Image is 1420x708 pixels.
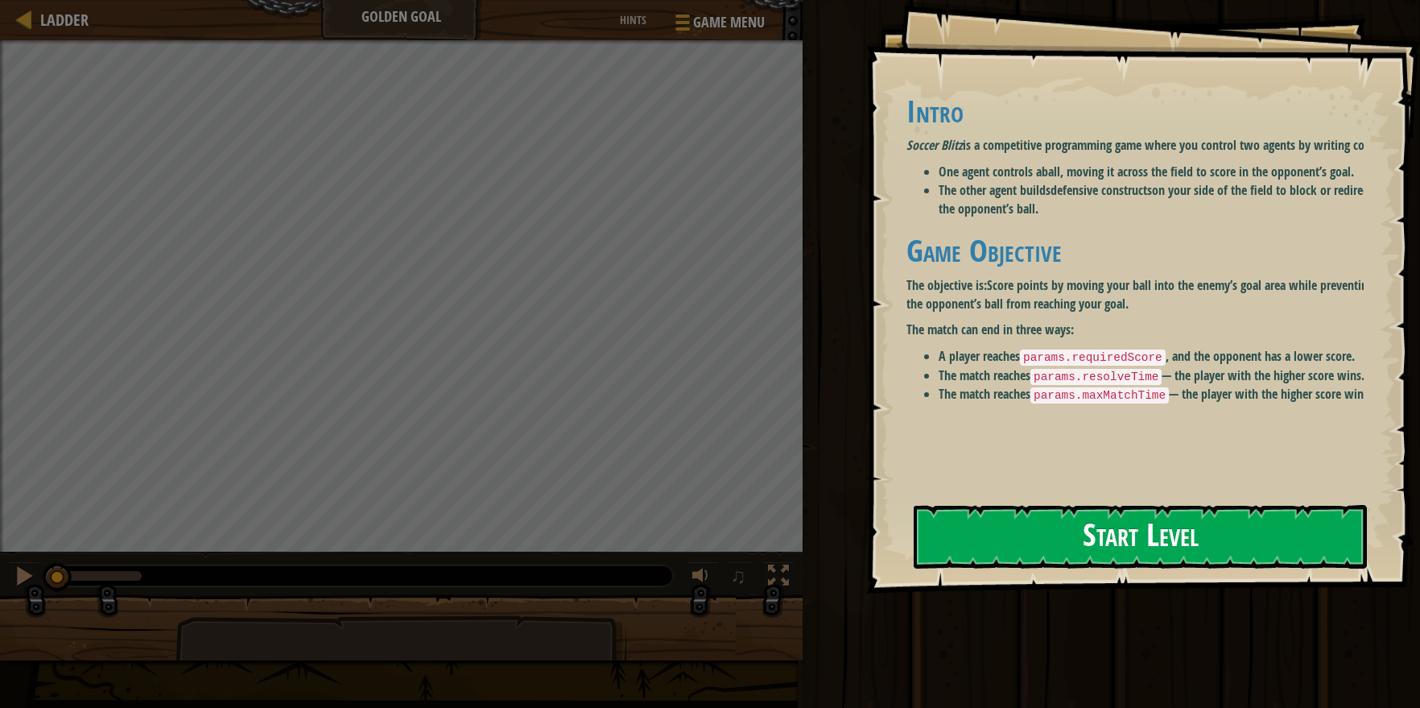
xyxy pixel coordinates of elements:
button: Ctrl + P: Pause [8,561,40,594]
li: The other agent builds on your side of the field to block or redirect the opponent’s ball. [939,181,1382,218]
h1: Game Objective [906,234,1382,267]
span: Ladder [40,9,89,31]
li: One agent controls a , moving it across the field to score in the opponent’s goal. [939,163,1382,181]
strong: ball [1042,163,1060,180]
li: The match reaches — the player with the higher score wins. [939,366,1382,386]
button: Game Menu [663,6,774,44]
li: A player reaches , and the opponent has a lower score. [939,347,1382,366]
code: params.maxMatchTime [1030,387,1169,404]
button: Start Level [914,505,1367,569]
p: The match can end in three ways: [906,321,1382,339]
a: Ladder [32,9,89,31]
span: ♫ [730,564,746,588]
button: Toggle fullscreen [762,561,795,594]
button: ♫ [727,561,754,594]
p: The objective is: [906,276,1382,313]
code: params.resolveTime [1030,369,1162,385]
p: is a competitive programming game where you control two agents by writing code: [906,136,1382,155]
code: params.requiredScore [1020,350,1166,366]
strong: defensive constructs [1051,181,1152,199]
h1: Intro [906,94,1382,128]
li: The match reaches — the player with the higher score wins. [939,385,1382,404]
span: Game Menu [693,12,765,33]
strong: Score points by moving your ball into the enemy’s goal area while preventing the opponent’s ball ... [906,276,1373,313]
button: Adjust volume [687,561,719,594]
span: Hints [620,12,646,27]
em: Soccer Blitz [906,136,963,154]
